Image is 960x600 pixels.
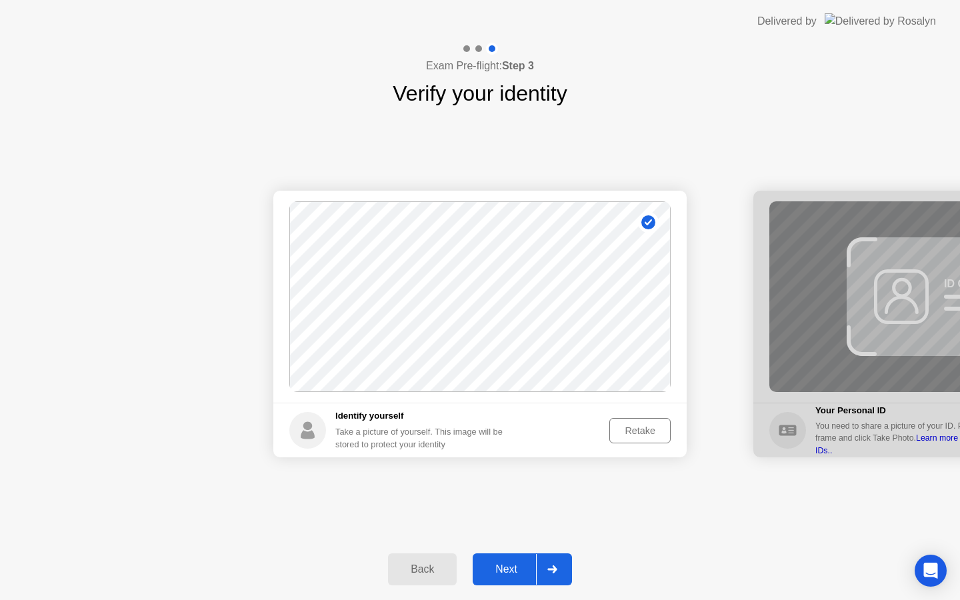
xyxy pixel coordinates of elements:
div: Take a picture of yourself. This image will be stored to protect your identity [335,425,513,451]
div: Next [477,563,536,575]
div: Retake [614,425,666,436]
h5: Identify yourself [335,409,513,423]
button: Back [388,553,457,585]
div: Open Intercom Messenger [915,555,947,587]
h4: Exam Pre-flight: [426,58,534,74]
div: Delivered by [757,13,817,29]
b: Step 3 [502,60,534,71]
img: Delivered by Rosalyn [825,13,936,29]
button: Next [473,553,572,585]
button: Retake [609,418,671,443]
h1: Verify your identity [393,77,567,109]
div: Back [392,563,453,575]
